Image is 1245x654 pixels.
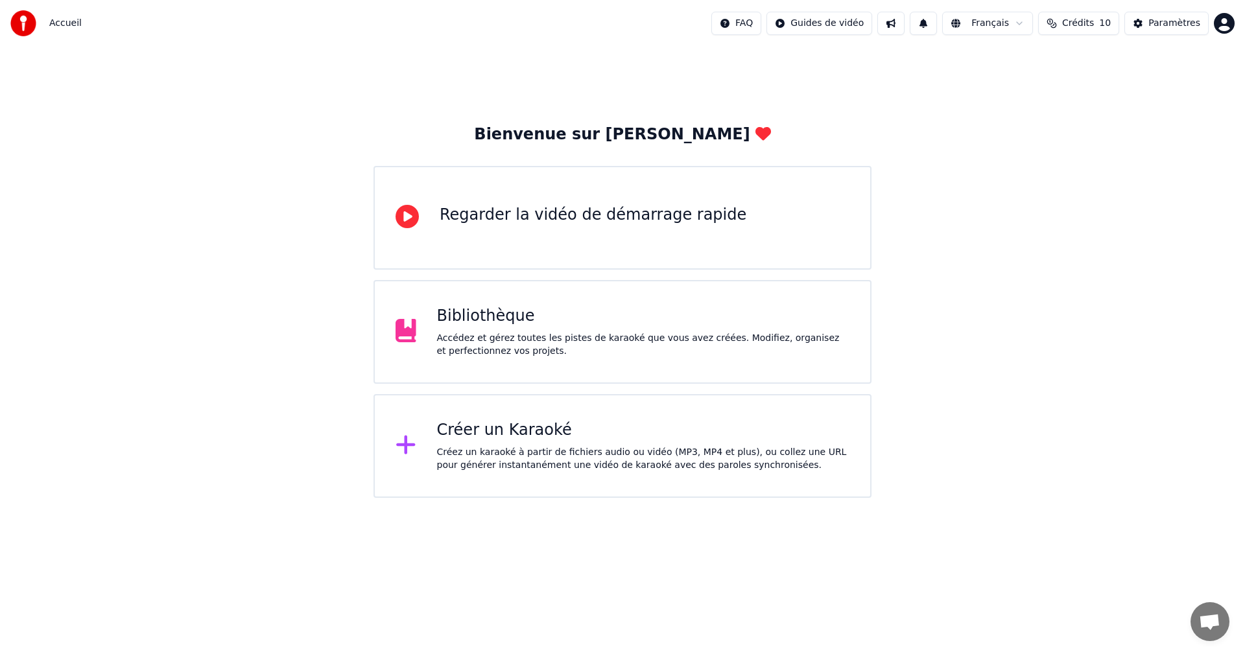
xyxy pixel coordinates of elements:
div: Ouvrir le chat [1191,602,1229,641]
nav: breadcrumb [49,17,82,30]
div: Créer un Karaoké [437,420,850,441]
div: Regarder la vidéo de démarrage rapide [440,205,746,226]
button: FAQ [711,12,761,35]
div: Créez un karaoké à partir de fichiers audio ou vidéo (MP3, MP4 et plus), ou collez une URL pour g... [437,446,850,472]
div: Accédez et gérez toutes les pistes de karaoké que vous avez créées. Modifiez, organisez et perfec... [437,332,850,358]
div: Paramètres [1148,17,1200,30]
img: youka [10,10,36,36]
span: Accueil [49,17,82,30]
button: Guides de vidéo [766,12,872,35]
div: Bibliothèque [437,306,850,327]
button: Paramètres [1124,12,1209,35]
div: Bienvenue sur [PERSON_NAME] [474,124,770,145]
button: Crédits10 [1038,12,1119,35]
span: 10 [1099,17,1111,30]
span: Crédits [1062,17,1094,30]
